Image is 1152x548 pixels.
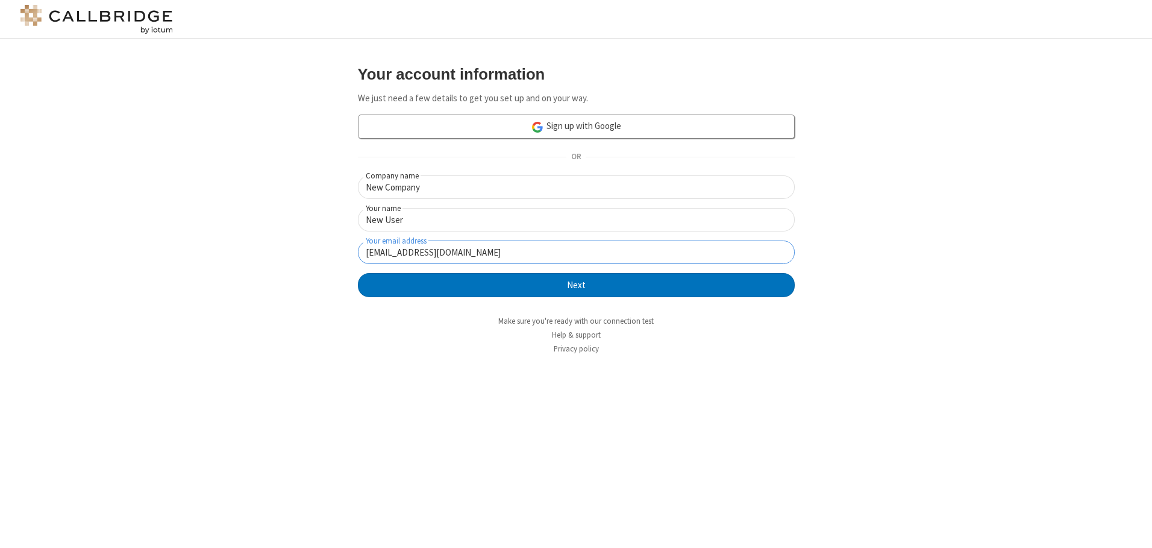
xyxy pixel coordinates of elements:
[358,115,795,139] a: Sign up with Google
[498,316,654,326] a: Make sure you're ready with our connection test
[554,344,599,354] a: Privacy policy
[358,241,795,264] input: Your email address
[358,175,795,199] input: Company name
[358,92,795,106] p: We just need a few details to get you set up and on your way.
[358,208,795,231] input: Your name
[531,121,544,134] img: google-icon.png
[566,149,586,166] span: OR
[358,273,795,297] button: Next
[358,66,795,83] h3: Your account information
[18,5,175,34] img: logo@2x.png
[552,330,601,340] a: Help & support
